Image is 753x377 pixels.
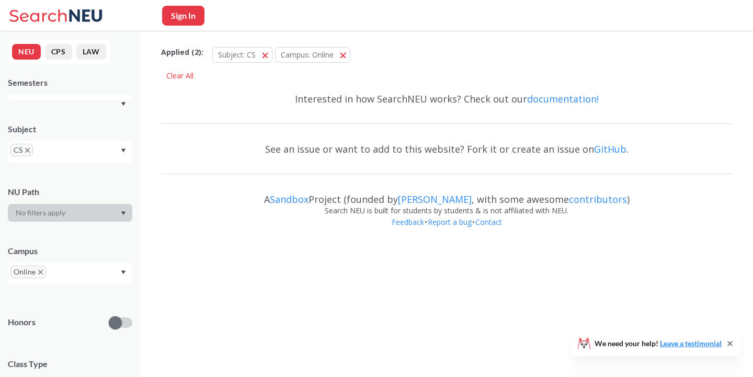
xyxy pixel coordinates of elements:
div: Campus [8,245,132,257]
svg: Dropdown arrow [121,148,126,153]
div: A Project (founded by , with some awesome ) [161,184,732,205]
a: GitHub [594,143,626,155]
a: [PERSON_NAME] [398,193,472,205]
button: Sign In [162,6,204,26]
button: NEU [12,44,41,60]
span: OnlineX to remove pill [10,266,46,278]
button: CPS [45,44,72,60]
div: CSX to remove pillDropdown arrow [8,141,132,163]
div: Clear All [161,68,199,84]
button: Subject: CS [212,47,272,63]
div: See an issue or want to add to this website? Fork it or create an issue on . [161,134,732,164]
svg: X to remove pill [38,270,43,275]
div: Interested in how SearchNEU works? Check out our [161,84,732,114]
svg: Dropdown arrow [121,211,126,215]
a: contributors [569,193,627,205]
span: Campus: Online [281,50,334,60]
button: Campus: Online [275,47,350,63]
div: Subject [8,123,132,135]
div: Search NEU is built for students by students & is not affiliated with NEU. [161,205,732,216]
a: Sandbox [270,193,309,205]
svg: Dropdown arrow [121,270,126,275]
a: documentation! [527,93,599,105]
span: Subject: CS [218,50,256,60]
svg: X to remove pill [25,148,30,153]
div: NU Path [8,186,132,198]
div: Semesters [8,77,132,88]
p: Honors [8,316,36,328]
a: Contact [475,217,503,227]
span: We need your help! [595,340,722,347]
a: Leave a testimonial [660,339,722,348]
span: Applied ( 2 ): [161,47,203,58]
div: Dropdown arrow [8,204,132,222]
svg: Dropdown arrow [121,102,126,106]
a: Feedback [391,217,425,227]
span: CSX to remove pill [10,144,33,156]
a: Report a bug [427,217,472,227]
div: OnlineX to remove pillDropdown arrow [8,263,132,284]
div: • • [161,216,732,244]
button: LAW [76,44,106,60]
span: Class Type [8,358,132,370]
